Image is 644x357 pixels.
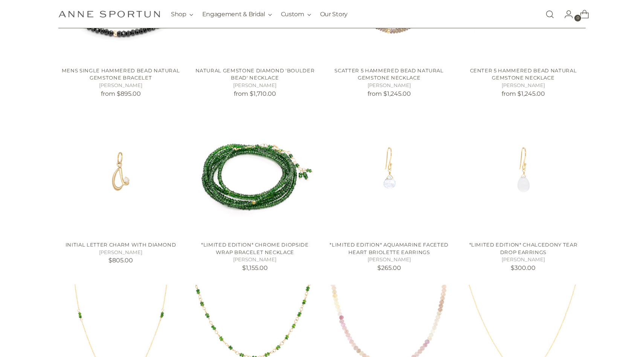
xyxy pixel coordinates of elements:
[461,82,586,89] h5: [PERSON_NAME]
[461,89,586,98] p: from $1,245.00
[281,6,311,23] button: Custom
[377,264,401,271] span: $265.00
[558,7,573,22] a: Go to the account page
[574,7,589,22] a: Open cart modal
[334,67,443,81] a: Scatter 5 Hammered Bead Natural Gemstone Necklace
[327,256,451,264] h5: [PERSON_NAME]
[470,67,577,81] a: Center 5 Hammered Bead Natural Gemstone Necklace
[320,6,348,23] a: Our Story
[192,256,317,264] h5: [PERSON_NAME]
[195,67,315,81] a: Natural Gemstone Diamond 'Boulder Bead' Necklace
[542,7,557,22] a: Open search modal
[242,264,268,271] span: $1,155.00
[108,257,133,264] span: $805.00
[574,15,581,21] span: 0
[461,110,586,235] a: *Limited Edition* Chalcedony Tear Drop Earrings
[201,242,309,255] a: *Limited Edition* Chrome Diopside Wrap Bracelet Necklace
[327,89,451,98] p: from $1,245.00
[171,6,193,23] button: Shop
[62,67,180,81] a: Mens Single Hammered Bead Natural Gemstone Bracelet
[58,249,183,256] h5: [PERSON_NAME]
[192,82,317,89] h5: [PERSON_NAME]
[202,6,272,23] button: Engagement & Bridal
[58,110,183,235] a: Initial Letter Charm with Diamond
[66,242,176,248] a: Initial Letter Charm with Diamond
[330,242,449,255] a: *Limited Edition* Aquamarine Faceted Heart Briolette Earrings
[58,11,160,18] a: Anne Sportun Fine Jewellery
[58,89,183,98] p: from $895.00
[58,82,183,89] h5: [PERSON_NAME]
[469,242,578,255] a: *Limited Edition* Chalcedony Tear Drop Earrings
[327,110,451,235] a: *Limited Edition* Aquamarine Faceted Heart Briolette Earrings
[511,264,536,271] span: $300.00
[192,89,317,98] p: from $1,710.00
[327,82,451,89] h5: [PERSON_NAME]
[461,256,586,264] h5: [PERSON_NAME]
[192,110,317,235] a: *Limited Edition* Chrome Diopside Wrap Bracelet Necklace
